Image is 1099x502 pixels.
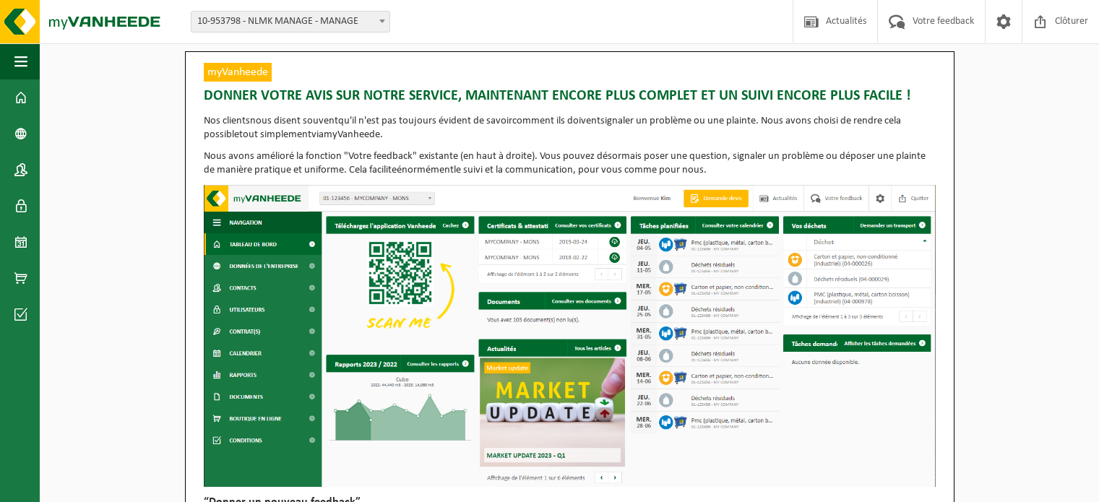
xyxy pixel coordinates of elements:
span: qu'il n'est pas toujours évident de savoir [338,116,512,126]
span: via [311,129,324,140]
span: myVanheede [204,63,272,82]
span: comment [512,116,554,126]
span: . [380,129,383,140]
span: Donner votre avis sur notre service, maintenant encore plus complet et un suivi encore plus facile ! [204,85,911,107]
span: 10-953798 - NLMK MANAGE - MANAGE [191,12,389,32]
span: 10-953798 - NLMK MANAGE - MANAGE [191,11,390,33]
span: le suivi et la communication, pour vous comme pour nous. [454,165,707,176]
span: ils doivent [556,116,600,126]
span: énormément [397,165,454,176]
span: Nos clients [204,116,250,126]
span: nous disent souvent [250,116,338,126]
span: Nous avons amélioré la fonction "Votre feedback" existante (en haut à droite). Vous pouvez désorm... [204,151,928,176]
span: tout simplement [239,129,311,140]
span: myVanheede [324,129,380,140]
